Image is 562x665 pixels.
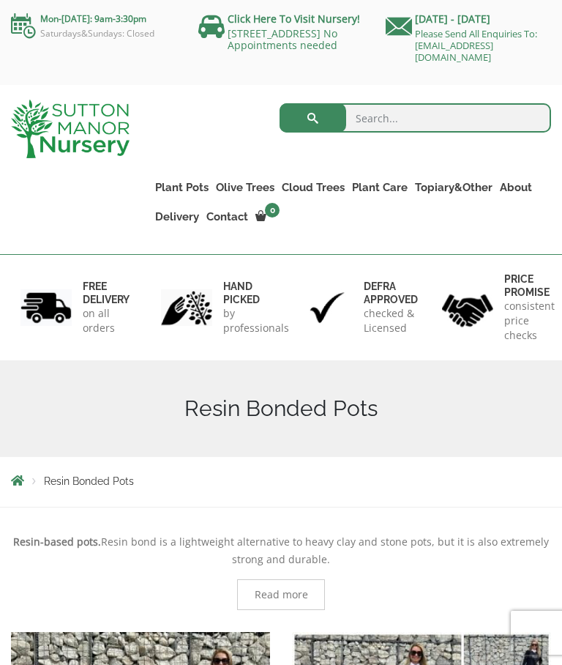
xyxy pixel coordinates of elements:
[252,207,284,227] a: 0
[83,280,130,306] h6: FREE DELIVERY
[265,203,280,218] span: 0
[301,289,353,327] img: 3.jpg
[44,475,134,487] span: Resin Bonded Pots
[278,177,348,198] a: Cloud Trees
[415,27,537,64] a: Please Send All Enquiries To: [EMAIL_ADDRESS][DOMAIN_NAME]
[228,12,360,26] a: Click Here To Visit Nursery!
[223,306,289,335] p: by professionals
[11,10,176,28] p: Mon-[DATE]: 9am-3:30pm
[151,177,212,198] a: Plant Pots
[280,103,551,133] input: Search...
[11,473,551,491] nav: Breadcrumbs
[496,177,536,198] a: About
[11,533,551,568] p: Resin bond is a lightweight alternative to heavy clay and stone pots, but it is also extremely st...
[228,26,337,52] a: [STREET_ADDRESS] No Appointments needed
[161,289,212,327] img: 2.jpg
[386,10,551,28] p: [DATE] - [DATE]
[11,28,176,40] p: Saturdays&Sundays: Closed
[20,289,72,327] img: 1.jpg
[13,535,101,549] strong: Resin-based pots.
[11,100,130,158] img: logo
[364,306,418,335] p: checked & Licensed
[223,280,289,306] h6: hand picked
[212,177,278,198] a: Olive Trees
[504,272,555,299] h6: Price promise
[411,177,496,198] a: Topiary&Other
[348,177,411,198] a: Plant Care
[255,590,308,600] span: Read more
[11,395,551,422] h1: Resin Bonded Pots
[504,299,555,343] p: consistent price checks
[83,306,130,335] p: on all orders
[442,285,493,330] img: 4.jpg
[151,207,203,227] a: Delivery
[364,280,418,306] h6: Defra approved
[203,207,252,227] a: Contact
